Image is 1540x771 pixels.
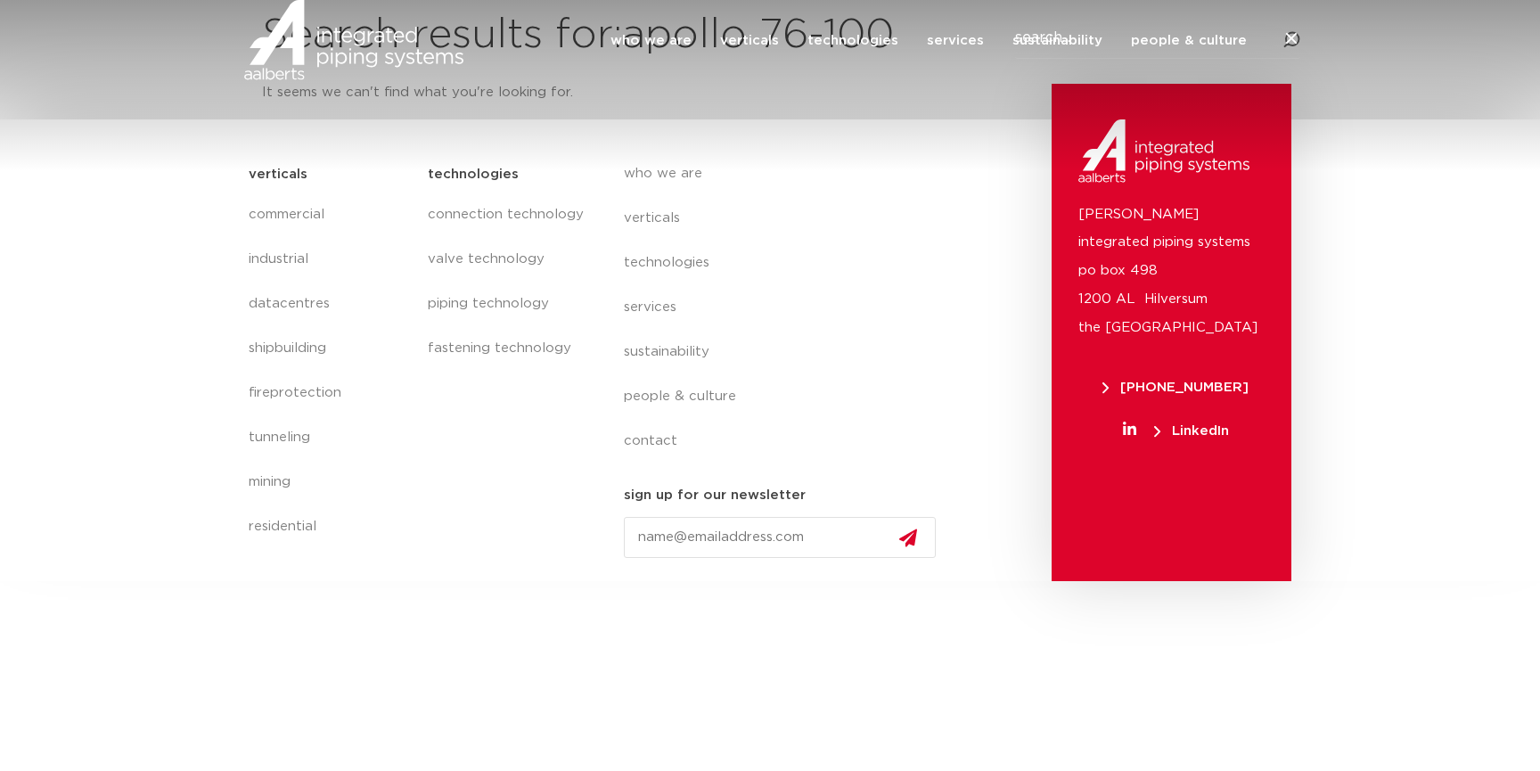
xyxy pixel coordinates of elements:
[428,326,588,371] a: fastening technology
[624,330,950,374] a: sustainability
[624,285,950,330] a: services
[428,193,588,237] a: connection technology
[610,4,692,77] a: who we are
[610,4,1247,77] nav: Menu
[624,241,950,285] a: technologies
[428,237,588,282] a: valve technology
[1154,424,1229,438] span: LinkedIn
[249,193,410,549] nav: Menu
[1078,424,1274,438] a: LinkedIn
[428,160,519,189] h5: technologies
[720,4,779,77] a: verticals
[249,237,410,282] a: industrial
[249,415,410,460] a: tunneling
[624,374,950,419] a: people & culture
[1012,4,1102,77] a: sustainability
[249,371,410,415] a: fireprotection
[1102,381,1249,394] span: [PHONE_NUMBER]
[249,193,410,237] a: commercial
[927,4,984,77] a: services
[249,460,410,504] a: mining
[428,282,588,326] a: piping technology
[428,193,588,371] nav: Menu
[624,196,950,241] a: verticals
[624,152,950,196] a: who we are
[1131,4,1247,77] a: people & culture
[1078,381,1274,394] a: [PHONE_NUMBER]
[1078,201,1265,343] p: [PERSON_NAME] integrated piping systems po box 498 1200 AL Hilversum the [GEOGRAPHIC_DATA]
[807,4,898,77] a: technologies
[249,326,410,371] a: shipbuilding
[899,529,917,547] img: send.svg
[624,419,950,463] a: contact
[624,481,806,510] h5: sign up for our newsletter
[249,160,307,189] h5: verticals
[624,152,950,463] nav: Menu
[624,517,936,558] input: name@emailaddress.com
[249,282,410,326] a: datacentres
[249,504,410,549] a: residential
